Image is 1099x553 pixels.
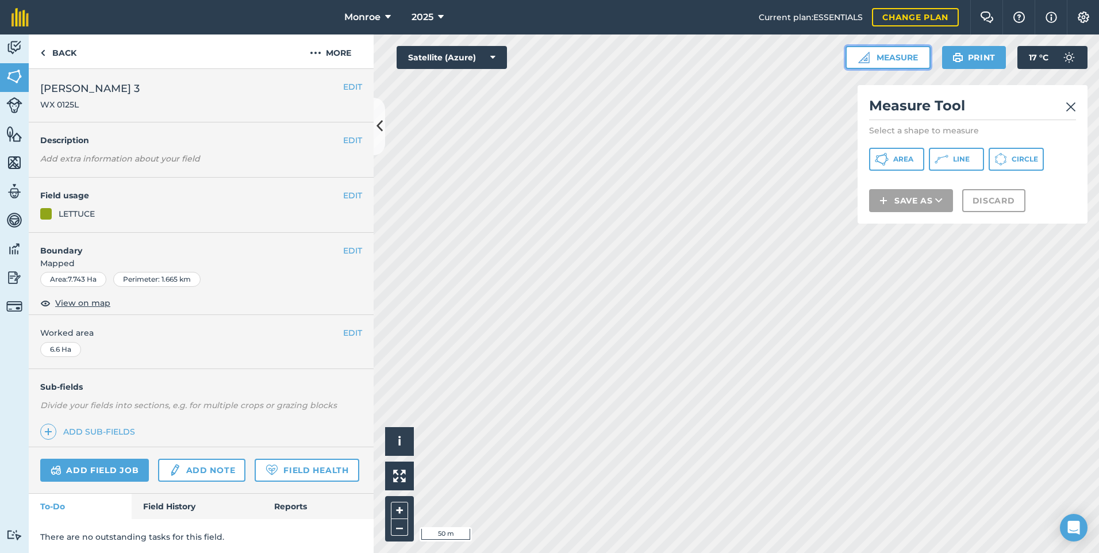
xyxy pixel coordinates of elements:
button: i [385,427,414,456]
img: svg+xml;base64,PHN2ZyB4bWxucz0iaHR0cDovL3d3dy53My5vcmcvMjAwMC9zdmciIHdpZHRoPSI1NiIgaGVpZ2h0PSI2MC... [6,68,22,85]
button: More [287,34,374,68]
button: EDIT [343,189,362,202]
span: 2025 [412,10,433,24]
a: Back [29,34,88,68]
a: Add field job [40,459,149,482]
img: Two speech bubbles overlapping with the left bubble in the forefront [980,11,994,23]
img: svg+xml;base64,PD94bWwgdmVyc2lvbj0iMS4wIiBlbmNvZGluZz0idXRmLTgiPz4KPCEtLSBHZW5lcmF0b3I6IEFkb2JlIE... [168,463,181,477]
img: svg+xml;base64,PHN2ZyB4bWxucz0iaHR0cDovL3d3dy53My5vcmcvMjAwMC9zdmciIHdpZHRoPSI1NiIgaGVpZ2h0PSI2MC... [6,125,22,143]
button: Measure [846,46,931,69]
img: svg+xml;base64,PD94bWwgdmVyc2lvbj0iMS4wIiBlbmNvZGluZz0idXRmLTgiPz4KPCEtLSBHZW5lcmF0b3I6IEFkb2JlIE... [6,240,22,258]
a: Add sub-fields [40,424,140,440]
button: View on map [40,296,110,310]
img: Four arrows, one pointing top left, one top right, one bottom right and the last bottom left [393,470,406,482]
img: A cog icon [1077,11,1090,23]
span: View on map [55,297,110,309]
button: EDIT [343,327,362,339]
span: Current plan : ESSENTIALS [759,11,863,24]
img: svg+xml;base64,PHN2ZyB4bWxucz0iaHR0cDovL3d3dy53My5vcmcvMjAwMC9zdmciIHdpZHRoPSIyMiIgaGVpZ2h0PSIzMC... [1066,100,1076,114]
span: WX 0125L [40,99,140,110]
a: Field History [132,494,262,519]
img: svg+xml;base64,PHN2ZyB4bWxucz0iaHR0cDovL3d3dy53My5vcmcvMjAwMC9zdmciIHdpZHRoPSI5IiBoZWlnaHQ9IjI0Ii... [40,46,45,60]
img: fieldmargin Logo [11,8,29,26]
img: svg+xml;base64,PD94bWwgdmVyc2lvbj0iMS4wIiBlbmNvZGluZz0idXRmLTgiPz4KPCEtLSBHZW5lcmF0b3I6IEFkb2JlIE... [1058,46,1081,69]
img: svg+xml;base64,PHN2ZyB4bWxucz0iaHR0cDovL3d3dy53My5vcmcvMjAwMC9zdmciIHdpZHRoPSIxOSIgaGVpZ2h0PSIyNC... [952,51,963,64]
span: [PERSON_NAME] 3 [40,80,140,97]
button: Discard [962,189,1025,212]
button: Circle [989,148,1044,171]
img: svg+xml;base64,PHN2ZyB4bWxucz0iaHR0cDovL3d3dy53My5vcmcvMjAwMC9zdmciIHdpZHRoPSIxOCIgaGVpZ2h0PSIyNC... [40,296,51,310]
button: Line [929,148,984,171]
img: svg+xml;base64,PD94bWwgdmVyc2lvbj0iMS4wIiBlbmNvZGluZz0idXRmLTgiPz4KPCEtLSBHZW5lcmF0b3I6IEFkb2JlIE... [6,183,22,200]
img: svg+xml;base64,PHN2ZyB4bWxucz0iaHR0cDovL3d3dy53My5vcmcvMjAwMC9zdmciIHdpZHRoPSIxNyIgaGVpZ2h0PSIxNy... [1046,10,1057,24]
button: EDIT [343,244,362,257]
button: – [391,519,408,536]
div: Area : 7.743 Ha [40,272,106,287]
img: svg+xml;base64,PHN2ZyB4bWxucz0iaHR0cDovL3d3dy53My5vcmcvMjAwMC9zdmciIHdpZHRoPSI1NiIgaGVpZ2h0PSI2MC... [6,154,22,171]
div: LETTUCE [59,208,95,220]
img: svg+xml;base64,PHN2ZyB4bWxucz0iaHR0cDovL3d3dy53My5vcmcvMjAwMC9zdmciIHdpZHRoPSIxNCIgaGVpZ2h0PSIyNC... [44,425,52,439]
span: Mapped [29,257,374,270]
button: Print [942,46,1006,69]
span: 17 ° C [1029,46,1048,69]
img: svg+xml;base64,PD94bWwgdmVyc2lvbj0iMS4wIiBlbmNvZGluZz0idXRmLTgiPz4KPCEtLSBHZW5lcmF0b3I6IEFkb2JlIE... [6,529,22,540]
img: svg+xml;base64,PD94bWwgdmVyc2lvbj0iMS4wIiBlbmNvZGluZz0idXRmLTgiPz4KPCEtLSBHZW5lcmF0b3I6IEFkb2JlIE... [6,269,22,286]
div: 6.6 Ha [40,342,81,357]
button: Satellite (Azure) [397,46,507,69]
span: i [398,434,401,448]
em: Divide your fields into sections, e.g. for multiple crops or grazing blocks [40,400,337,410]
img: svg+xml;base64,PD94bWwgdmVyc2lvbj0iMS4wIiBlbmNvZGluZz0idXRmLTgiPz4KPCEtLSBHZW5lcmF0b3I6IEFkb2JlIE... [6,97,22,113]
p: There are no outstanding tasks for this field. [40,531,362,543]
a: Add note [158,459,245,482]
img: A question mark icon [1012,11,1026,23]
img: svg+xml;base64,PD94bWwgdmVyc2lvbj0iMS4wIiBlbmNvZGluZz0idXRmLTgiPz4KPCEtLSBHZW5lcmF0b3I6IEFkb2JlIE... [6,39,22,56]
button: + [391,502,408,519]
img: svg+xml;base64,PHN2ZyB4bWxucz0iaHR0cDovL3d3dy53My5vcmcvMjAwMC9zdmciIHdpZHRoPSIxNCIgaGVpZ2h0PSIyNC... [879,194,887,208]
button: Area [869,148,924,171]
h4: Description [40,134,362,147]
a: Change plan [872,8,959,26]
em: Add extra information about your field [40,153,200,164]
img: svg+xml;base64,PHN2ZyB4bWxucz0iaHR0cDovL3d3dy53My5vcmcvMjAwMC9zdmciIHdpZHRoPSIyMCIgaGVpZ2h0PSIyNC... [310,46,321,60]
button: Save as [869,189,953,212]
p: Select a shape to measure [869,125,1076,136]
h2: Measure Tool [869,97,1076,120]
img: svg+xml;base64,PD94bWwgdmVyc2lvbj0iMS4wIiBlbmNvZGluZz0idXRmLTgiPz4KPCEtLSBHZW5lcmF0b3I6IEFkb2JlIE... [6,298,22,314]
a: To-Do [29,494,132,519]
h4: Sub-fields [29,381,374,393]
div: Perimeter : 1.665 km [113,272,201,287]
span: Monroe [344,10,381,24]
span: Circle [1012,155,1038,164]
h4: Field usage [40,189,343,202]
a: Reports [263,494,374,519]
h4: Boundary [29,233,343,257]
span: Area [893,155,913,164]
button: EDIT [343,80,362,93]
button: 17 °C [1017,46,1088,69]
a: Field Health [255,459,359,482]
img: Ruler icon [858,52,870,63]
div: Open Intercom Messenger [1060,514,1088,542]
img: svg+xml;base64,PD94bWwgdmVyc2lvbj0iMS4wIiBlbmNvZGluZz0idXRmLTgiPz4KPCEtLSBHZW5lcmF0b3I6IEFkb2JlIE... [6,212,22,229]
button: EDIT [343,134,362,147]
img: svg+xml;base64,PD94bWwgdmVyc2lvbj0iMS4wIiBlbmNvZGluZz0idXRmLTgiPz4KPCEtLSBHZW5lcmF0b3I6IEFkb2JlIE... [51,463,62,477]
span: Line [953,155,970,164]
span: Worked area [40,327,362,339]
